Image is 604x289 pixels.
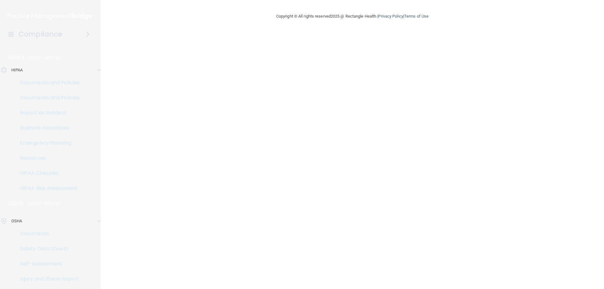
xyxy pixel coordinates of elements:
p: Learn More! [28,54,61,61]
a: Terms of Use [404,14,428,19]
p: Documents and Policies [4,95,90,101]
p: Learn More! [27,200,61,207]
h4: Compliance [19,30,62,39]
p: HIPAA [8,54,25,61]
p: OSHA [11,217,22,225]
p: Safety Data Sheets [4,246,90,252]
p: Resources [4,155,90,161]
p: Injury and Illness Report [4,276,90,282]
p: Documents [4,231,90,237]
p: Self-Assessment [4,261,90,267]
p: HIPAA Risk Assessment [4,185,90,192]
p: HIPAA Checklist [4,170,90,176]
div: Copyright © All rights reserved 2025 @ Rectangle Health | | [238,6,467,26]
p: Business Associates [4,125,90,131]
img: PMB logo [8,10,93,22]
p: Report an Incident [4,110,90,116]
p: OSHA [8,200,24,207]
p: Documents and Policies [4,80,90,86]
p: HIPAA [11,66,23,74]
p: Emergency Planning [4,140,90,146]
a: Privacy Policy [378,14,403,19]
